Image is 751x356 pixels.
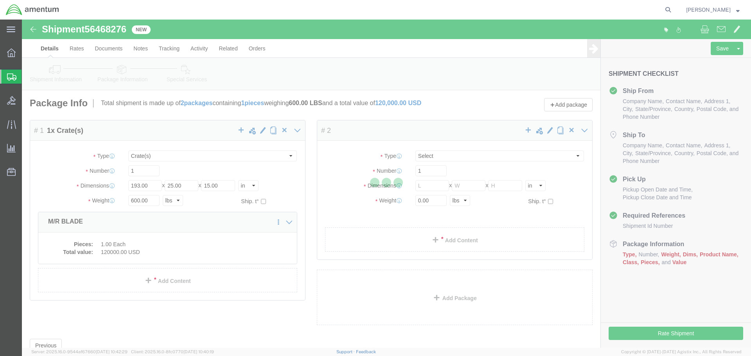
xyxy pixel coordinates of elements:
[686,5,731,14] span: Steven Alcott
[5,4,59,16] img: logo
[131,349,214,354] span: Client: 2025.16.0-8fc0770
[96,349,128,354] span: [DATE] 10:42:29
[686,5,740,14] button: [PERSON_NAME]
[183,349,214,354] span: [DATE] 10:40:19
[356,349,376,354] a: Feedback
[31,349,128,354] span: Server: 2025.16.0-9544af67660
[621,349,742,355] span: Copyright © [DATE]-[DATE] Agistix Inc., All Rights Reserved
[336,349,356,354] a: Support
